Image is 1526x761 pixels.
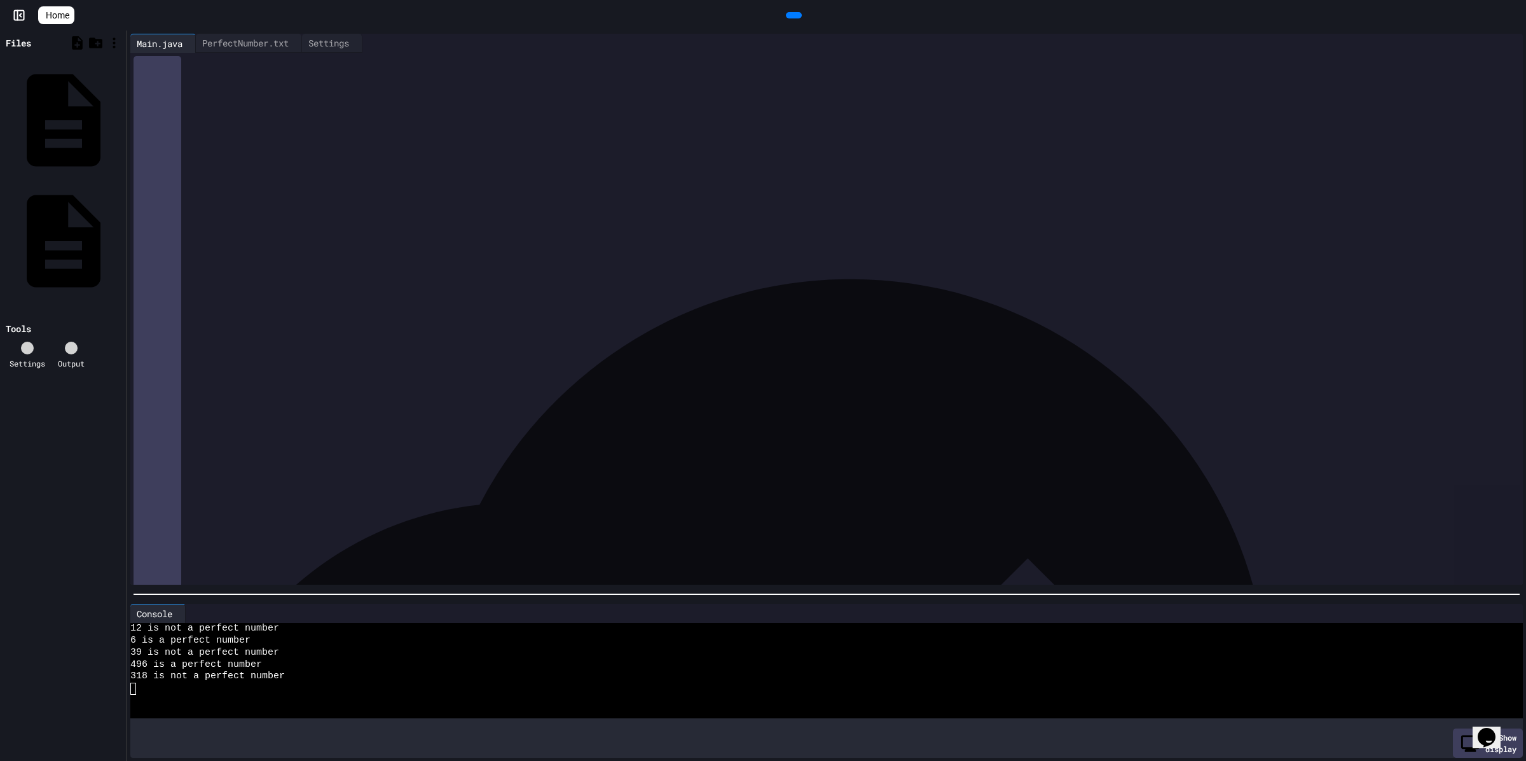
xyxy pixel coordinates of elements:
[38,6,74,24] a: Home
[58,358,85,369] div: Output
[6,322,31,335] div: Tools
[6,36,31,50] div: Files
[46,9,69,22] span: Home
[10,358,45,369] div: Settings
[1473,710,1513,748] iframe: chat widget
